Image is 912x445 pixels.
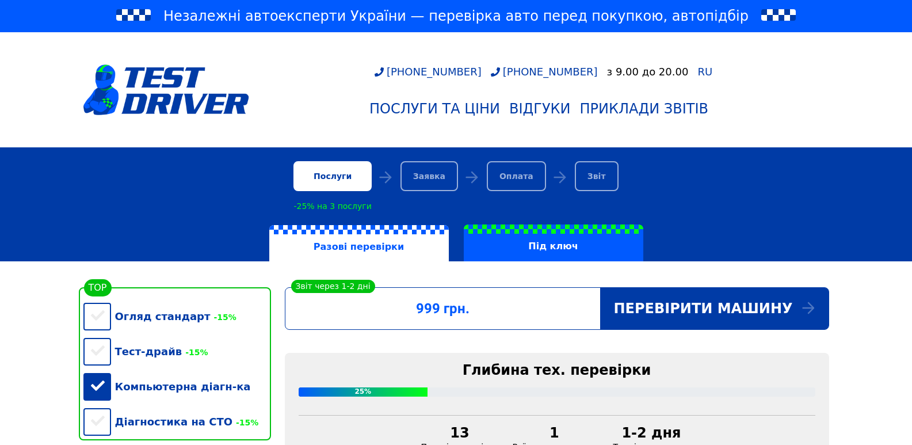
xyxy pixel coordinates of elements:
div: Послуги [293,161,371,191]
label: Під ключ [464,225,643,261]
a: Приклади звітів [575,96,713,121]
a: logotype@3x [83,37,249,143]
div: Огляд стандарт [83,299,271,334]
div: Приклади звітів [580,101,708,117]
span: -15% [232,418,258,427]
div: Звіт [575,161,619,191]
div: Тест-драйв [83,334,271,369]
div: -25% на 3 послуги [293,201,371,211]
div: 13 [421,425,499,441]
img: logotype@3x [83,64,249,115]
span: RU [697,66,712,78]
label: Разові перевірки [269,225,449,262]
div: Послуги та Ціни [369,101,500,117]
span: Незалежні автоексперти України — перевірка авто перед покупкою, автопідбір [163,7,749,25]
div: з 9.00 до 20.00 [607,66,689,78]
a: Відгуки [505,96,575,121]
div: Заявка [400,161,458,191]
a: Послуги та Ціни [365,96,505,121]
div: Відгуки [509,101,571,117]
div: 25% [299,387,428,397]
span: -15% [210,313,236,322]
a: RU [697,67,712,77]
a: [PHONE_NUMBER] [375,66,482,78]
span: -15% [182,348,208,357]
div: Перевірити машину [600,288,829,329]
div: Глибина тех. перевірки [299,362,815,378]
div: Компьютерна діагн-ка [83,369,271,404]
div: 999 грн. [285,301,600,317]
div: Оплата [487,161,546,191]
a: Під ключ [456,225,651,261]
a: [PHONE_NUMBER] [491,66,598,78]
div: Діагностика на СТО [83,404,271,439]
div: 1 [513,425,597,441]
div: 1-2 дня [610,425,692,441]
